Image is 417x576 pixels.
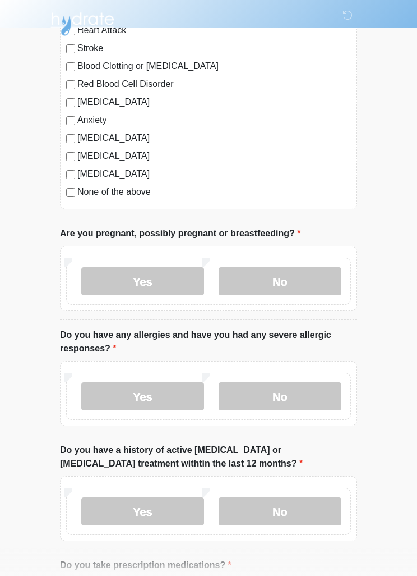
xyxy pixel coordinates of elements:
input: Stroke [66,44,75,53]
label: Do you have a history of active [MEDICAL_DATA] or [MEDICAL_DATA] treatment withtin the last 12 mo... [60,444,357,470]
label: Do you have any allergies and have you had any severe allergic responses? [60,328,357,355]
label: [MEDICAL_DATA] [77,167,351,181]
label: Anxiety [77,113,351,127]
label: No [219,267,341,295]
label: [MEDICAL_DATA] [77,131,351,145]
label: Yes [81,382,204,410]
input: Red Blood Cell Disorder [66,80,75,89]
input: None of the above [66,188,75,197]
input: Blood Clotting or [MEDICAL_DATA] [66,62,75,71]
label: Do you take prescription medications? [60,559,231,572]
input: [MEDICAL_DATA] [66,152,75,161]
label: Blood Clotting or [MEDICAL_DATA] [77,60,351,73]
label: [MEDICAL_DATA] [77,95,351,109]
label: No [219,382,341,410]
label: No [219,497,341,525]
input: [MEDICAL_DATA] [66,98,75,107]
label: Red Blood Cell Disorder [77,77,351,91]
label: Are you pregnant, possibly pregnant or breastfeeding? [60,227,300,240]
img: Hydrate IV Bar - Chandler Logo [49,8,116,36]
input: Anxiety [66,116,75,125]
label: Yes [81,267,204,295]
label: Stroke [77,42,351,55]
label: [MEDICAL_DATA] [77,149,351,163]
label: None of the above [77,185,351,199]
input: [MEDICAL_DATA] [66,134,75,143]
input: [MEDICAL_DATA] [66,170,75,179]
label: Yes [81,497,204,525]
